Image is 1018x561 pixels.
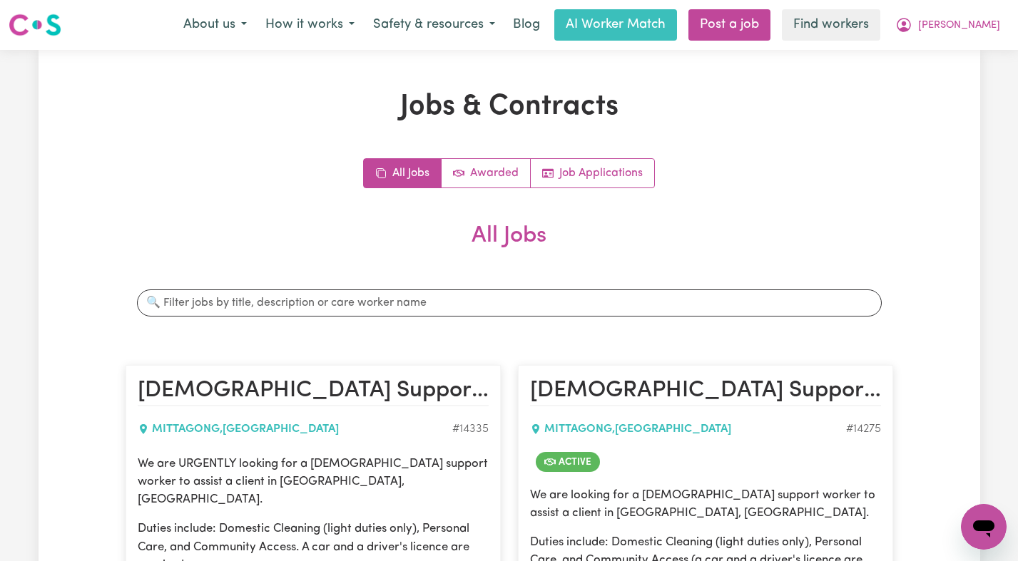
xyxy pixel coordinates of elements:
a: Active jobs [442,159,531,187]
p: We are URGENTLY looking for a [DEMOGRAPHIC_DATA] support worker to assist a client in [GEOGRAPHIC... [138,455,489,509]
img: Careseekers logo [9,12,61,38]
button: How it works [256,10,364,40]
a: Job applications [531,159,654,187]
button: Safety & resources [364,10,504,40]
iframe: Button to launch messaging window [961,504,1007,550]
div: Job ID #14335 [452,421,489,438]
button: About us [174,10,256,40]
a: Find workers [782,9,880,41]
a: Blog [504,9,549,41]
div: MITTAGONG , [GEOGRAPHIC_DATA] [530,421,846,438]
a: Post a job [688,9,770,41]
input: 🔍 Filter jobs by title, description or care worker name [137,289,882,316]
div: Job ID #14275 [846,421,881,438]
span: Job is active [536,452,600,472]
span: [PERSON_NAME] [918,18,1000,34]
h1: Jobs & Contracts [126,90,893,124]
a: All jobs [364,159,442,187]
h2: All Jobs [126,222,893,272]
h2: Female Support Worker Needed in Mittagong, NSW [530,377,881,406]
a: Careseekers logo [9,9,61,41]
div: MITTAGONG , [GEOGRAPHIC_DATA] [138,421,452,438]
h2: Female Support Worker Needed in Mittagong, NSW [138,377,489,406]
p: We are looking for a [DEMOGRAPHIC_DATA] support worker to assist a client in [GEOGRAPHIC_DATA], [... [530,486,881,522]
button: My Account [886,10,1009,40]
a: AI Worker Match [554,9,677,41]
